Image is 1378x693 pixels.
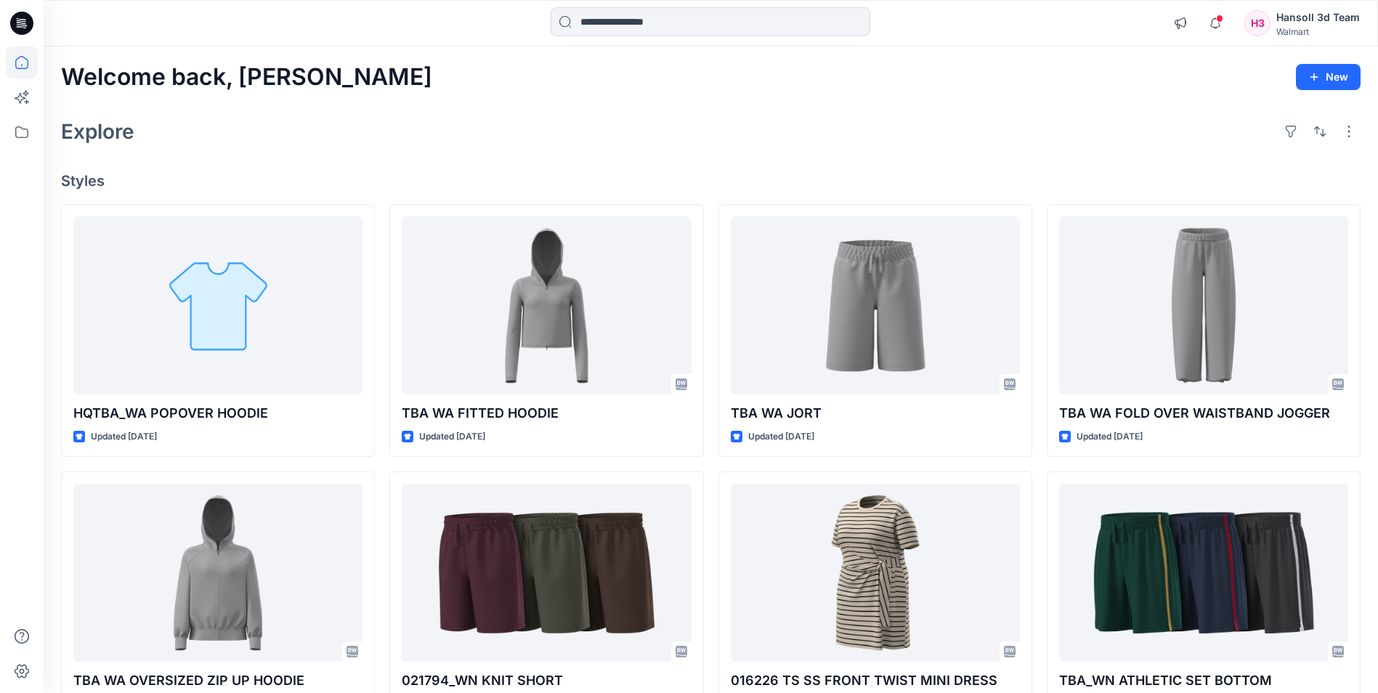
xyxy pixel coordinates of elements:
button: New [1296,64,1361,90]
h2: Welcome back, [PERSON_NAME] [61,64,432,91]
p: Updated [DATE] [748,429,814,445]
p: 016226 TS SS FRONT TWIST MINI DRESS [731,670,1020,691]
p: Updated [DATE] [91,429,157,445]
h4: Styles [61,172,1361,190]
a: HQTBA_WA POPOVER HOODIE [73,216,362,394]
div: Walmart [1276,26,1360,37]
p: TBA WA FOLD OVER WAISTBAND JOGGER [1059,403,1348,423]
a: TBA WA JORT [731,216,1020,394]
a: TBA WA FOLD OVER WAISTBAND JOGGER [1059,216,1348,394]
p: Updated [DATE] [1077,429,1143,445]
p: TBA WA OVERSIZED ZIP UP HOODIE [73,670,362,691]
a: TBA_WN ATHLETIC SET BOTTOM [1059,484,1348,662]
div: Hansoll 3d Team [1276,9,1360,26]
p: HQTBA_WA POPOVER HOODIE [73,403,362,423]
p: TBA WA JORT [731,403,1020,423]
h2: Explore [61,120,134,143]
a: 021794_WN KNIT SHORT [402,484,691,662]
div: H3 [1244,10,1270,36]
a: TBA WA OVERSIZED ZIP UP HOODIE [73,484,362,662]
p: Updated [DATE] [419,429,485,445]
p: TBA WA FITTED HOODIE [402,403,691,423]
a: 016226 TS SS FRONT TWIST MINI DRESS [731,484,1020,662]
a: TBA WA FITTED HOODIE [402,216,691,394]
p: TBA_WN ATHLETIC SET BOTTOM [1059,670,1348,691]
p: 021794_WN KNIT SHORT [402,670,691,691]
